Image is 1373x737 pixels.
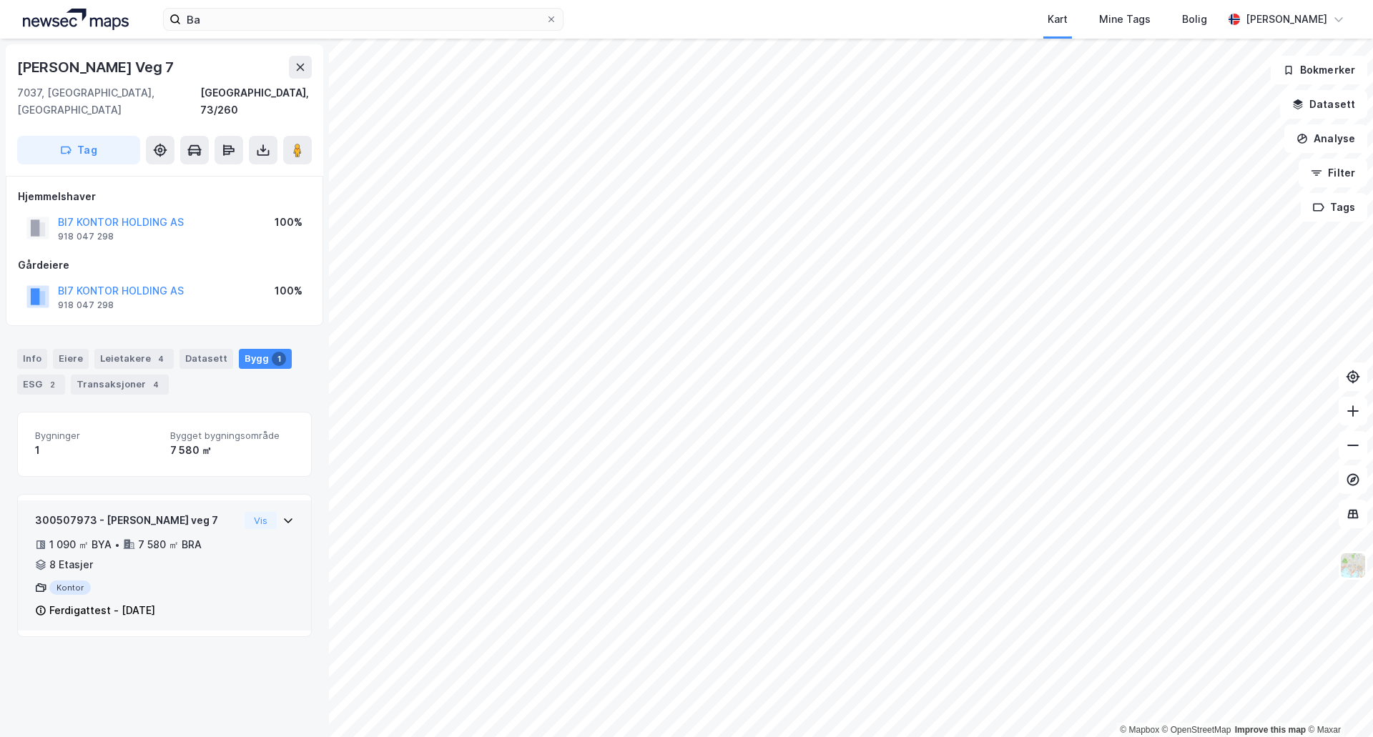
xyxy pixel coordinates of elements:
[181,9,546,30] input: Søk på adresse, matrikkel, gårdeiere, leietakere eller personer
[1301,193,1367,222] button: Tags
[1339,552,1367,579] img: Z
[35,512,239,529] div: 300507973 - [PERSON_NAME] veg 7
[1301,668,1373,737] iframe: Chat Widget
[1271,56,1367,84] button: Bokmerker
[170,430,294,442] span: Bygget bygningsområde
[17,84,200,119] div: 7037, [GEOGRAPHIC_DATA], [GEOGRAPHIC_DATA]
[49,602,155,619] div: Ferdigattest - [DATE]
[58,231,114,242] div: 918 047 298
[49,536,112,553] div: 1 090 ㎡ BYA
[18,188,311,205] div: Hjemmelshaver
[1299,159,1367,187] button: Filter
[272,352,286,366] div: 1
[17,375,65,395] div: ESG
[170,442,294,459] div: 7 580 ㎡
[35,430,159,442] span: Bygninger
[1182,11,1207,28] div: Bolig
[1099,11,1151,28] div: Mine Tags
[1162,725,1231,735] a: OpenStreetMap
[275,214,302,231] div: 100%
[149,377,163,392] div: 4
[1048,11,1068,28] div: Kart
[275,282,302,300] div: 100%
[18,257,311,274] div: Gårdeiere
[58,300,114,311] div: 918 047 298
[138,536,202,553] div: 7 580 ㎡ BRA
[53,349,89,369] div: Eiere
[17,349,47,369] div: Info
[200,84,312,119] div: [GEOGRAPHIC_DATA], 73/260
[1120,725,1159,735] a: Mapbox
[239,349,292,369] div: Bygg
[45,377,59,392] div: 2
[1280,90,1367,119] button: Datasett
[17,56,177,79] div: [PERSON_NAME] Veg 7
[35,442,159,459] div: 1
[1246,11,1327,28] div: [PERSON_NAME]
[1235,725,1306,735] a: Improve this map
[1284,124,1367,153] button: Analyse
[17,136,140,164] button: Tag
[49,556,93,573] div: 8 Etasjer
[1301,668,1373,737] div: Kontrollprogram for chat
[71,375,169,395] div: Transaksjoner
[154,352,168,366] div: 4
[23,9,129,30] img: logo.a4113a55bc3d86da70a041830d287a7e.svg
[94,349,174,369] div: Leietakere
[179,349,233,369] div: Datasett
[245,512,277,529] button: Vis
[114,539,120,550] div: •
